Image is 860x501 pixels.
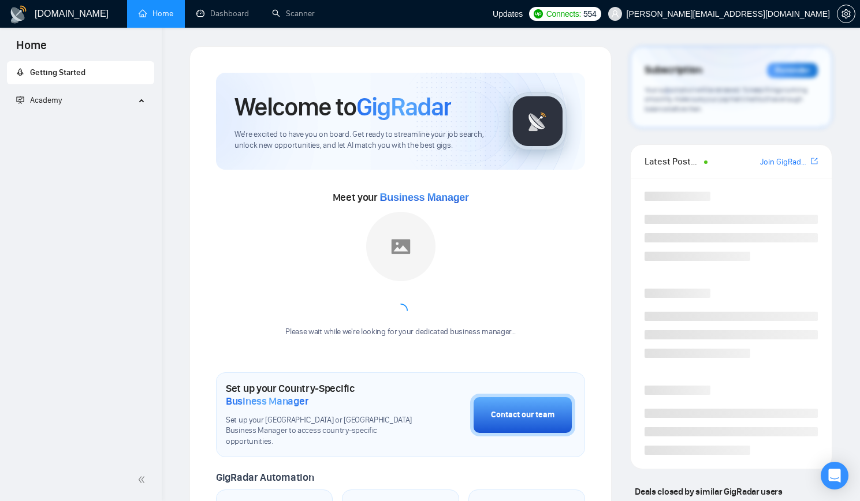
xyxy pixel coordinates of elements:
[226,415,412,448] span: Set up your [GEOGRAPHIC_DATA] or [GEOGRAPHIC_DATA] Business Manager to access country-specific op...
[226,382,412,407] h1: Set up your Country-Specific
[16,68,24,76] span: rocket
[196,9,249,18] a: dashboardDashboard
[493,9,523,18] span: Updates
[811,156,818,166] span: export
[234,91,451,122] h1: Welcome to
[645,85,807,113] span: Your subscription will be renewed. To keep things running smoothly, make sure your payment method...
[491,409,554,421] div: Contact our team
[137,474,149,485] span: double-left
[30,95,62,105] span: Academy
[470,394,575,436] button: Contact our team
[216,471,314,484] span: GigRadar Automation
[837,5,855,23] button: setting
[7,37,56,61] span: Home
[534,9,543,18] img: upwork-logo.png
[139,9,173,18] a: homeHome
[393,303,408,318] span: loading
[366,212,435,281] img: placeholder.png
[380,192,469,203] span: Business Manager
[272,9,315,18] a: searchScanner
[546,8,581,20] span: Connects:
[278,327,523,338] div: Please wait while we're looking for your dedicated business manager...
[645,154,701,169] span: Latest Posts from the GigRadar Community
[583,8,596,20] span: 554
[16,96,24,104] span: fund-projection-screen
[760,156,809,169] a: Join GigRadar Slack Community
[30,68,85,77] span: Getting Started
[356,91,451,122] span: GigRadar
[645,61,702,80] span: Subscription
[333,191,469,204] span: Meet your
[767,63,818,78] div: Reminder
[811,156,818,167] a: export
[7,61,154,84] li: Getting Started
[226,395,308,407] span: Business Manager
[821,462,848,489] div: Open Intercom Messenger
[611,10,619,18] span: user
[837,9,855,18] a: setting
[9,5,28,24] img: logo
[16,95,62,105] span: Academy
[509,92,567,150] img: gigradar-logo.png
[234,129,490,151] span: We're excited to have you on board. Get ready to streamline your job search, unlock new opportuni...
